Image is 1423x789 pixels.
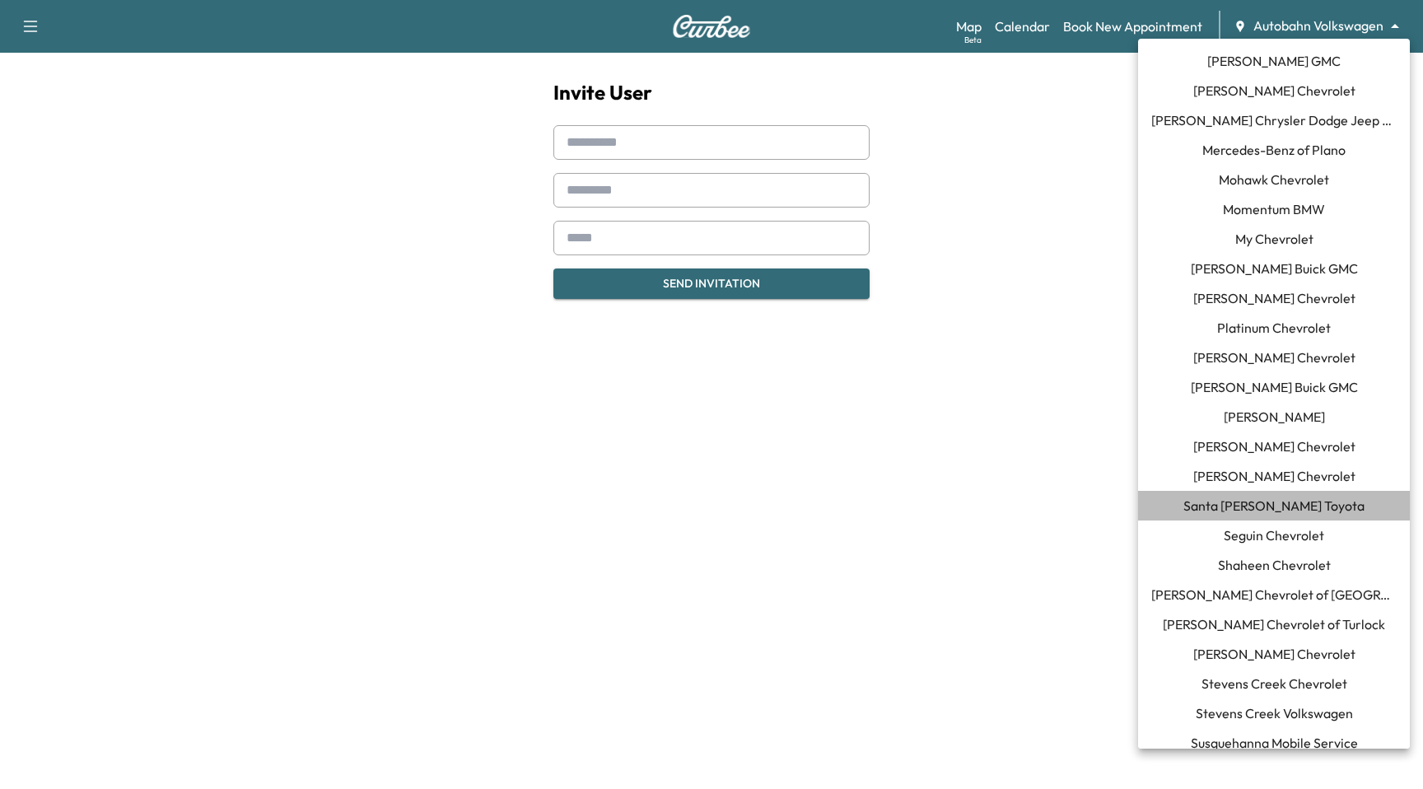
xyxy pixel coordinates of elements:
[1196,703,1353,723] span: Stevens Creek Volkswagen
[1193,466,1355,486] span: [PERSON_NAME] Chevrolet
[1235,229,1313,249] span: My Chevrolet
[1163,614,1385,634] span: [PERSON_NAME] Chevrolet of Turlock
[1201,674,1347,693] span: Stevens Creek Chevrolet
[1193,288,1355,308] span: [PERSON_NAME] Chevrolet
[1191,377,1358,397] span: [PERSON_NAME] Buick GMC
[1224,525,1324,545] span: Seguin Chevrolet
[1218,555,1331,575] span: Shaheen Chevrolet
[1193,81,1355,100] span: [PERSON_NAME] Chevrolet
[1191,733,1358,753] span: Susquehanna Mobile Service
[1151,110,1397,130] span: [PERSON_NAME] Chrysler Dodge Jeep RAM of [GEOGRAPHIC_DATA]
[1193,644,1355,664] span: [PERSON_NAME] Chevrolet
[1207,51,1341,71] span: [PERSON_NAME] GMC
[1223,199,1325,219] span: Momentum BMW
[1193,348,1355,367] span: [PERSON_NAME] Chevrolet
[1193,437,1355,456] span: [PERSON_NAME] Chevrolet
[1183,496,1365,516] span: Santa [PERSON_NAME] Toyota
[1202,140,1346,160] span: Mercedes-Benz of Plano
[1219,170,1329,189] span: Mohawk Chevrolet
[1224,407,1325,427] span: [PERSON_NAME]
[1151,585,1397,605] span: [PERSON_NAME] Chevrolet of [GEOGRAPHIC_DATA]
[1217,318,1331,338] span: Platinum Chevrolet
[1191,259,1358,278] span: [PERSON_NAME] Buick GMC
